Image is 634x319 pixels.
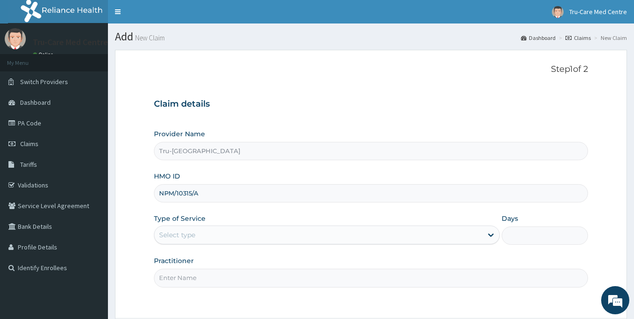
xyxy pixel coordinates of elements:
p: Step 1 of 2 [154,64,588,75]
img: User Image [552,6,564,18]
a: Claims [565,34,591,42]
span: Dashboard [20,98,51,107]
input: Enter Name [154,269,588,287]
label: Type of Service [154,214,206,223]
li: New Claim [592,34,627,42]
div: Select type [159,230,195,240]
a: Online [33,51,55,58]
a: Dashboard [521,34,556,42]
small: New Claim [133,34,165,41]
p: Tru-Care Med Centre [33,38,108,47]
h1: Add [115,31,627,43]
label: Days [502,214,518,223]
span: Tariffs [20,160,37,169]
span: Tru-Care Med Centre [569,8,627,16]
h3: Claim details [154,99,588,109]
span: Switch Providers [20,78,68,86]
label: HMO ID [154,171,180,181]
img: User Image [5,28,26,49]
label: Practitioner [154,256,194,265]
input: Enter HMO ID [154,184,588,202]
span: Claims [20,140,38,148]
label: Provider Name [154,129,205,139]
